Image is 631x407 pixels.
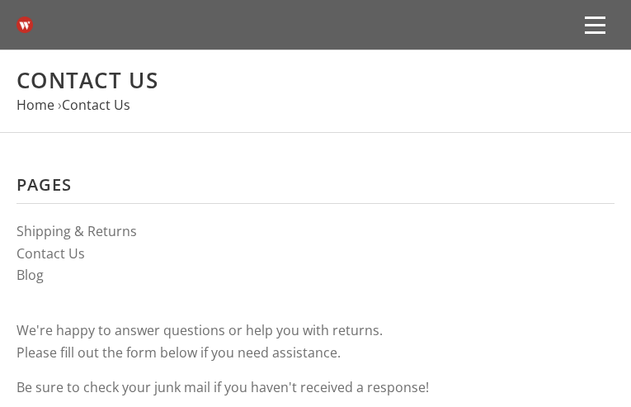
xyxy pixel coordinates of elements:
a: Contact Us [16,244,85,263]
h3: Pages [16,174,615,204]
a: Contact Us [62,96,130,114]
li: › [58,94,130,116]
a: Home [16,96,54,114]
p: Be sure to check your junk mail if you haven't received a response! [16,376,615,399]
h1: Contact Us [16,67,615,94]
p: We're happy to answer questions or help you with returns. Please fill out the form below if you n... [16,319,615,363]
a: Blog [16,266,44,284]
a: Shipping & Returns [16,222,137,240]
